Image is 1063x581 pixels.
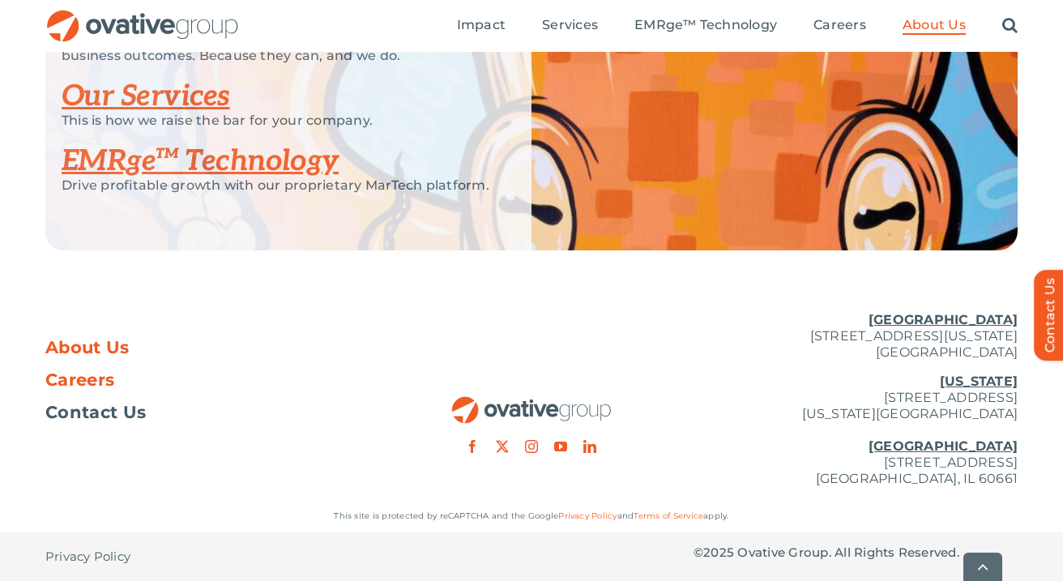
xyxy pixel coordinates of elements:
[45,372,369,388] a: Careers
[694,312,1018,361] p: [STREET_ADDRESS][US_STATE] [GEOGRAPHIC_DATA]
[45,340,369,356] a: About Us
[558,511,617,521] a: Privacy Policy
[45,340,130,356] span: About Us
[450,395,613,410] a: OG_Full_horizontal_RGB
[813,17,866,33] span: Careers
[903,17,966,35] a: About Us
[496,440,509,453] a: twitter
[525,440,538,453] a: instagram
[542,17,598,33] span: Services
[45,508,1018,524] p: This site is protected by reCAPTCHA and the Google and apply.
[45,372,114,388] span: Careers
[703,545,734,560] span: 2025
[634,17,777,33] span: EMRge™ Technology
[583,440,596,453] a: linkedin
[542,17,598,35] a: Services
[45,549,130,565] span: Privacy Policy
[554,440,567,453] a: youtube
[45,8,240,23] a: OG_Full_horizontal_RGB
[62,177,491,194] p: Drive profitable growth with our proprietary MarTech platform.
[1002,17,1018,35] a: Search
[45,532,369,581] nav: Footer - Privacy Policy
[869,438,1018,454] u: [GEOGRAPHIC_DATA]
[694,374,1018,487] p: [STREET_ADDRESS] [US_STATE][GEOGRAPHIC_DATA] [STREET_ADDRESS] [GEOGRAPHIC_DATA], IL 60661
[634,17,777,35] a: EMRge™ Technology
[62,143,339,179] a: EMRge™ Technology
[869,312,1018,327] u: [GEOGRAPHIC_DATA]
[62,113,491,129] p: This is how we raise the bar for your company.
[457,17,506,35] a: Impact
[457,17,506,33] span: Impact
[466,440,479,453] a: facebook
[45,404,369,421] a: Contact Us
[45,532,130,581] a: Privacy Policy
[813,17,866,35] a: Careers
[634,511,703,521] a: Terms of Service
[45,340,369,421] nav: Footer Menu
[62,79,230,114] a: Our Services
[940,374,1018,389] u: [US_STATE]
[903,17,966,33] span: About Us
[45,404,146,421] span: Contact Us
[694,545,1018,561] p: © Ovative Group. All Rights Reserved.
